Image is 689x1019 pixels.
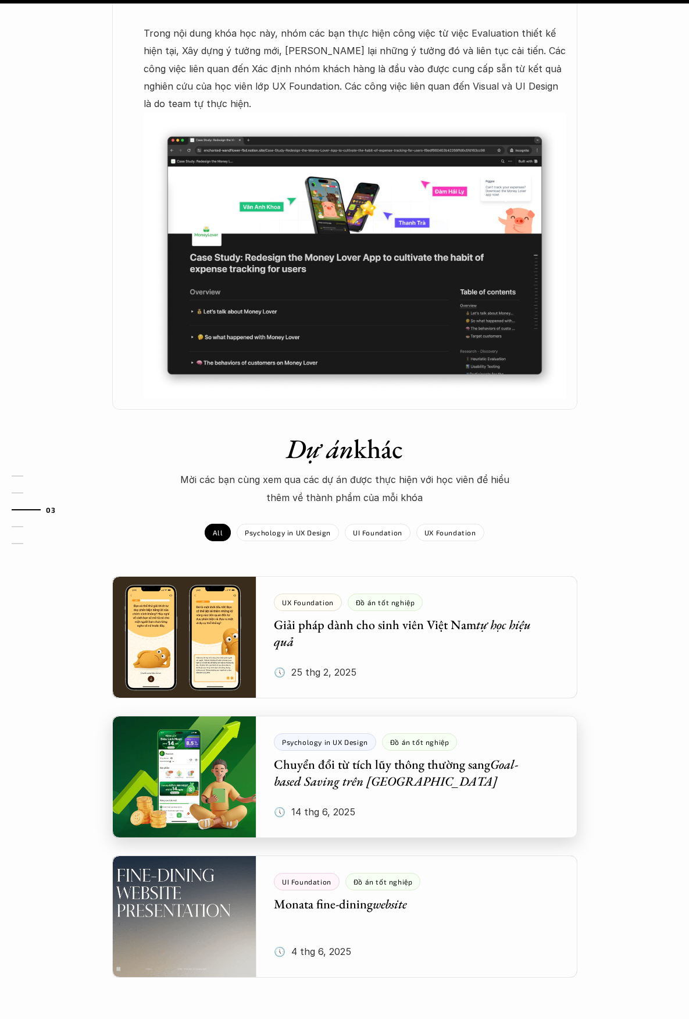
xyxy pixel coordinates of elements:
[424,528,476,537] p: UX Foundation
[112,576,577,698] a: UX FoundationĐồ án tốt nghiệpGiải pháp dành cho sinh viên Việt Namtự học hiệu quả🕔 25 thg 2, 2025
[46,505,55,513] strong: 03
[286,431,354,466] em: Dự án
[213,528,223,537] p: All
[112,855,577,978] a: UI FoundationĐồ án tốt nghiệpMonata fine-diningwebsite🕔 4 thg 6, 2025
[353,528,402,537] p: UI Foundation
[245,528,331,537] p: Psychology in UX Design
[170,471,519,506] p: Mời các bạn cùng xem qua các dự án được thực hiện với học viên để hiểu thêm về thành phẩm của mỗi...
[12,503,67,517] a: 03
[112,716,577,838] a: Psychology in UX DesignĐồ án tốt nghiệpChuyển đổi từ tích lũy thông thường sangGoal-based Saving ...
[141,433,548,465] h1: khác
